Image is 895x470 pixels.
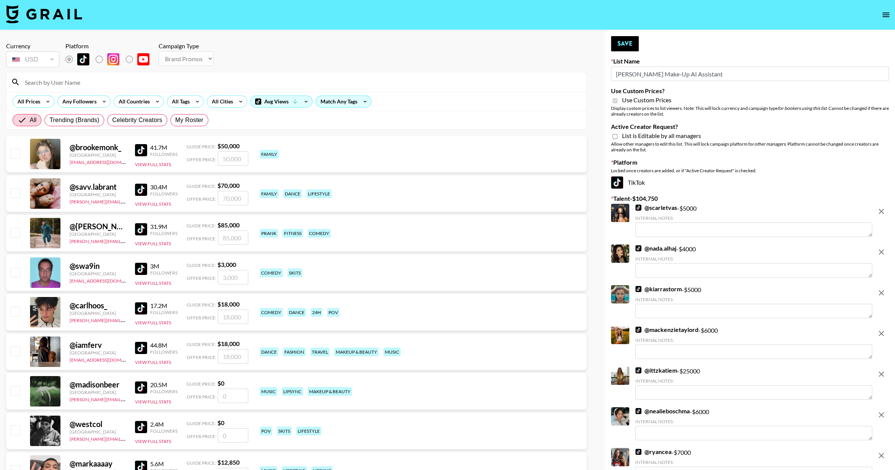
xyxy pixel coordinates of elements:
div: [GEOGRAPHIC_DATA] [70,350,126,356]
div: - $ 5000 [635,285,872,318]
div: music [383,348,401,356]
button: remove [874,448,889,463]
span: Offer Price: [187,354,216,360]
div: Internal Notes: [635,337,872,343]
div: dance [283,189,302,198]
strong: $ 3,000 [217,261,236,268]
div: @ brookemonk_ [70,143,126,152]
span: Offer Price: [187,196,216,202]
a: @mackenzietaylord [635,326,698,333]
div: - $ 6000 [635,326,872,359]
img: TikTok [135,263,147,275]
a: [PERSON_NAME][EMAIL_ADDRESS][DOMAIN_NAME] [70,395,182,402]
a: @nealieboschma [635,407,690,415]
div: makeup & beauty [334,348,379,356]
input: 3,000 [218,270,248,284]
div: travel [310,348,330,356]
input: 18,000 [218,310,248,324]
img: TikTok [135,223,147,235]
button: Save [611,36,639,51]
span: List is Editable by all managers [622,132,701,140]
input: 50,000 [218,151,248,166]
div: [GEOGRAPHIC_DATA] [70,389,126,395]
div: 2.4M [150,421,178,428]
div: - $ 5000 [635,204,872,237]
button: View Full Stats [135,162,171,167]
img: Grail Talent [6,5,82,23]
label: Active Creator Request? [611,123,889,130]
span: Guide Price: [187,302,216,308]
a: @ryancea [635,448,671,456]
a: @scarletvas [635,204,677,211]
div: @ westcol [70,419,126,429]
div: music [260,387,277,396]
div: comedy [308,229,331,238]
img: TikTok [77,53,89,65]
strong: $ 85,000 [217,221,240,229]
span: Guide Price: [187,381,216,387]
div: USD [8,53,58,66]
label: Use Custom Prices? [611,87,889,95]
div: @ markaaaay [70,459,126,468]
span: Guide Price: [187,341,216,347]
div: dance [260,348,278,356]
div: Internal Notes: [635,256,872,262]
div: List locked to TikTok. [65,51,156,67]
div: Currency is locked to USD [6,50,59,69]
div: skits [287,268,302,277]
div: Internal Notes: [635,297,872,302]
em: other managers [754,141,786,147]
div: pov [327,308,340,317]
div: @ carlhoos_ [70,301,126,310]
span: Guide Price: [187,183,216,189]
span: Celebrity Creators [112,116,162,125]
div: 5.6M [150,460,178,468]
div: Internal Notes: [635,419,872,424]
span: Guide Price: [187,144,216,149]
div: Display custom prices to list viewers. Note: This will lock currency and campaign type . Cannot b... [611,105,889,117]
button: remove [874,245,889,260]
button: View Full Stats [135,280,171,286]
img: TikTok [635,327,641,333]
div: All Tags [167,96,191,107]
button: View Full Stats [135,399,171,405]
span: My Roster [175,116,203,125]
div: [GEOGRAPHIC_DATA] [70,271,126,276]
span: Guide Price: [187,460,216,466]
div: Followers [150,230,178,236]
div: @ madisonbeer [70,380,126,389]
span: Offer Price: [187,433,216,439]
div: Currency [6,42,59,50]
img: TikTok [135,421,147,433]
div: comedy [260,308,283,317]
button: View Full Stats [135,359,171,365]
div: Match Any Tags [316,96,371,107]
span: Offer Price: [187,157,216,162]
button: open drawer [878,7,893,22]
div: Allow other managers to edit this list. This will lock campaign platform for . Platform cannot be... [611,141,889,152]
img: TikTok [635,205,641,211]
input: 70,000 [218,191,248,205]
img: TikTok [135,381,147,394]
span: Offer Price: [187,394,216,400]
div: Followers [150,389,178,394]
div: [GEOGRAPHIC_DATA] [70,231,126,237]
div: 17.2M [150,302,178,310]
span: Guide Price: [187,223,216,229]
button: remove [874,367,889,382]
div: @ [PERSON_NAME].[PERSON_NAME] [70,222,126,231]
label: List Name [611,57,889,65]
div: - $ 25000 [635,367,872,400]
strong: $ 12,850 [217,459,240,466]
span: Use Custom Prices [622,96,671,104]
div: @ swa9in [70,261,126,271]
input: 0 [218,428,248,443]
div: [GEOGRAPHIC_DATA] [70,310,126,316]
div: 41.7M [150,144,178,151]
a: [PERSON_NAME][EMAIL_ADDRESS][DOMAIN_NAME] [70,237,182,244]
button: View Full Stats [135,201,171,207]
div: prank [260,229,278,238]
a: @nada.alhaj [635,245,676,252]
div: - $ 6000 [635,407,872,440]
a: [EMAIL_ADDRESS][DOMAIN_NAME] [70,356,146,363]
